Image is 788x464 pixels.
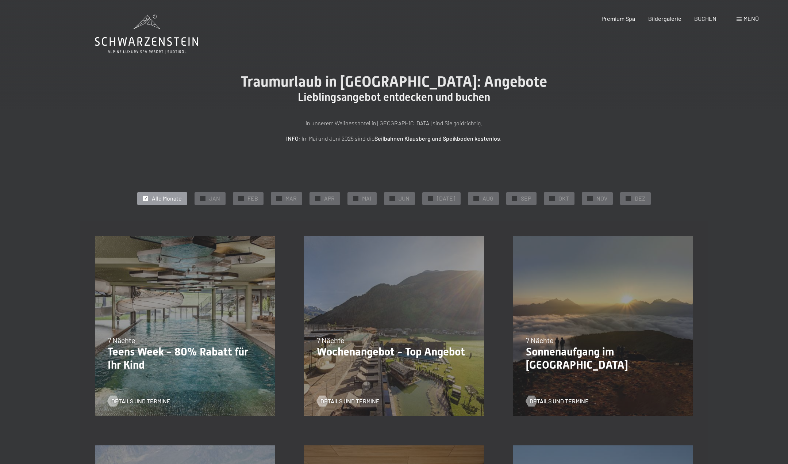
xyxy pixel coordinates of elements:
span: ✓ [354,196,357,201]
span: Details und Termine [320,397,380,405]
span: ✓ [429,196,432,201]
span: Details und Termine [530,397,589,405]
span: SEP [521,194,531,202]
span: OKT [558,194,569,202]
span: ✓ [316,196,319,201]
span: ✓ [144,196,147,201]
span: AUG [483,194,493,202]
strong: INFO [286,135,299,142]
span: ✓ [513,196,516,201]
p: : Im Mai und Juni 2025 sind die . [212,134,577,143]
span: Lieblingsangebot entdecken und buchen [298,91,490,103]
span: JUN [399,194,410,202]
span: 7 Nächte [317,336,345,345]
span: Alle Monate [152,194,182,202]
span: DEZ [635,194,645,202]
span: ✓ [475,196,478,201]
p: Wochenangebot - Top Angebot [317,345,471,358]
span: FEB [247,194,258,202]
span: Menü [743,15,759,22]
strong: Seilbahnen Klausberg und Speikboden kostenlos [374,135,500,142]
span: Traumurlaub in [GEOGRAPHIC_DATA]: Angebote [241,73,547,90]
a: Premium Spa [601,15,635,22]
a: Details und Termine [108,397,170,405]
span: NOV [596,194,607,202]
span: APR [324,194,335,202]
span: 7 Nächte [108,336,135,345]
span: ✓ [627,196,630,201]
span: [DATE] [437,194,455,202]
span: JAN [209,194,220,202]
p: In unserem Wellnesshotel in [GEOGRAPHIC_DATA] sind Sie goldrichtig. [212,118,577,128]
span: Details und Termine [111,397,170,405]
a: Details und Termine [317,397,380,405]
a: Bildergalerie [648,15,681,22]
p: Sonnenaufgang im [GEOGRAPHIC_DATA] [526,345,680,372]
span: ✓ [551,196,554,201]
span: ✓ [589,196,592,201]
span: ✓ [391,196,394,201]
span: MAI [362,194,371,202]
span: ✓ [240,196,243,201]
a: BUCHEN [694,15,716,22]
span: 7 Nächte [526,336,554,345]
span: MAR [285,194,297,202]
p: Teens Week - 80% Rabatt für Ihr Kind [108,345,262,372]
span: ✓ [278,196,281,201]
a: Details und Termine [526,397,589,405]
span: ✓ [201,196,204,201]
